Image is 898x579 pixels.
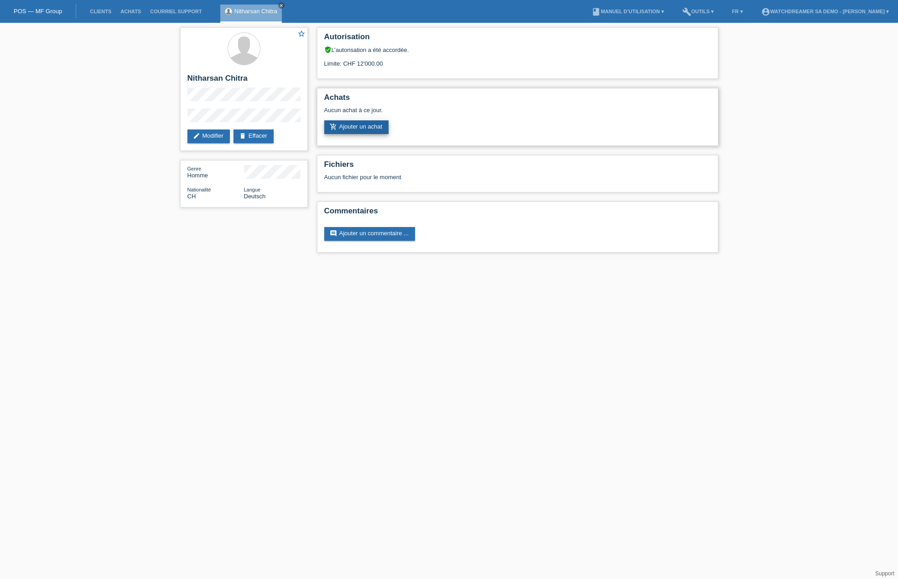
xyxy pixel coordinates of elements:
div: Homme [187,165,244,179]
i: star_border [297,30,306,38]
a: Achats [116,9,145,14]
a: editModifier [187,129,230,143]
h2: Nitharsan Chitra [187,74,301,88]
a: POS — MF Group [14,8,62,15]
a: Support [875,570,894,577]
h2: Autorisation [324,32,711,46]
a: close [278,2,285,9]
a: add_shopping_cartAjouter un achat [324,120,389,134]
h2: Commentaires [324,207,711,220]
a: deleteEffacer [234,129,274,143]
a: FR ▾ [727,9,747,14]
h2: Achats [324,93,711,107]
i: build [682,7,691,16]
a: account_circleWatchdreamer SA Demo - [PERSON_NAME] ▾ [757,9,893,14]
a: buildOutils ▾ [678,9,718,14]
span: Nationalité [187,187,211,192]
a: star_border [297,30,306,39]
i: verified_user [324,46,332,53]
a: Courriel Support [145,9,206,14]
a: commentAjouter un commentaire ... [324,227,415,241]
span: Genre [187,166,202,171]
i: account_circle [761,7,770,16]
div: L’autorisation a été accordée. [324,46,711,53]
h2: Fichiers [324,160,711,174]
i: close [279,3,284,8]
div: Aucun fichier pour le moment [324,174,603,181]
div: Limite: CHF 12'000.00 [324,53,711,67]
i: edit [193,132,200,140]
i: delete [239,132,246,140]
i: book [592,7,601,16]
div: Aucun achat à ce jour. [324,107,711,120]
span: Deutsch [244,193,266,200]
a: Nitharsan Chitra [234,8,277,15]
i: comment [330,230,337,237]
span: Langue [244,187,261,192]
span: Suisse [187,193,196,200]
i: add_shopping_cart [330,123,337,130]
a: bookManuel d’utilisation ▾ [587,9,668,14]
a: Clients [85,9,116,14]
